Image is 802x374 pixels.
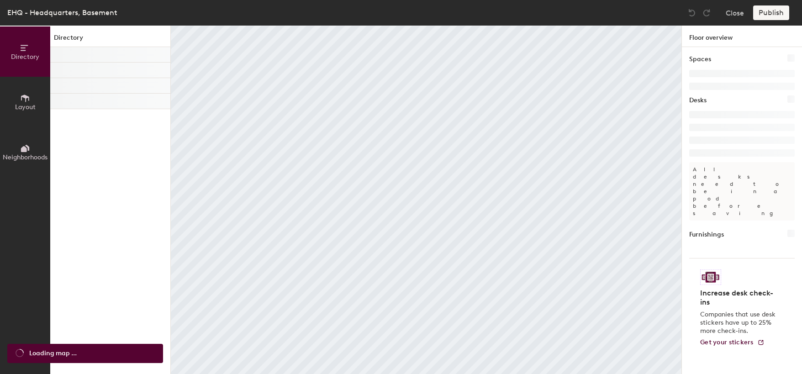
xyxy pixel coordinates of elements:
img: Redo [702,8,711,17]
a: Get your stickers [700,339,765,347]
div: EHQ - Headquarters, Basement [7,7,117,18]
h1: Spaces [689,54,711,64]
h4: Increase desk check-ins [700,289,778,307]
img: Sticker logo [700,269,721,285]
h1: Furnishings [689,230,724,240]
img: Undo [687,8,696,17]
button: Close [726,5,744,20]
span: Layout [15,103,36,111]
p: All desks need to be in a pod before saving [689,162,795,221]
h1: Desks [689,95,707,105]
h1: Floor overview [682,26,802,47]
span: Loading map ... [29,348,77,358]
span: Get your stickers [700,338,754,346]
canvas: Map [171,26,681,374]
span: Directory [11,53,39,61]
span: Neighborhoods [3,153,47,161]
h1: Directory [50,33,170,47]
p: Companies that use desk stickers have up to 25% more check-ins. [700,311,778,335]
